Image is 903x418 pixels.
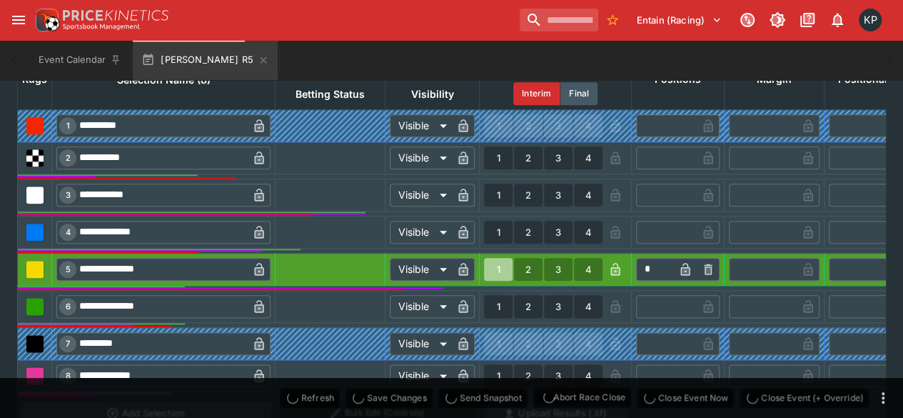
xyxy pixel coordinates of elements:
span: 5 [63,264,74,274]
div: Kedar Pandit [859,9,882,31]
button: 2 [514,258,543,281]
button: Interim [513,82,560,105]
button: 3 [544,364,572,387]
button: open drawer [6,7,31,33]
button: more [874,389,892,407]
input: search [520,9,598,31]
span: 4 [63,227,74,237]
div: Visible [390,114,452,137]
button: 4 [574,364,602,387]
button: 4 [574,221,602,244]
button: 3 [544,295,572,318]
button: 4 [574,184,602,206]
button: Select Tenant [628,9,730,31]
button: Event Calendar [30,40,130,80]
button: Final [560,82,597,105]
button: 2 [514,146,543,169]
span: Visibility [395,86,470,103]
div: Visible [390,258,452,281]
button: Connected to PK [735,7,760,33]
button: 1 [484,364,513,387]
div: Visible [390,221,452,244]
button: 1 [484,184,513,206]
span: 3 [63,190,74,200]
button: No Bookmarks [601,9,624,31]
button: Documentation [794,7,820,33]
button: [PERSON_NAME] R5 [133,40,278,80]
button: 2 [514,364,543,387]
button: 3 [544,258,572,281]
button: 4 [574,146,602,169]
button: 1 [484,258,513,281]
button: 3 [544,221,572,244]
span: 7 [63,339,73,349]
button: 2 [514,295,543,318]
div: Visible [390,184,452,206]
button: 2 [514,221,543,244]
button: 4 [574,295,602,318]
img: PriceKinetics [63,10,168,21]
button: 1 [484,221,513,244]
div: Visible [390,364,452,387]
button: 3 [544,146,572,169]
button: 3 [544,184,572,206]
span: 1 [64,121,73,131]
span: 6 [63,302,74,312]
span: 8 [63,371,74,381]
button: 1 [484,146,513,169]
span: Betting Status [280,86,380,103]
button: 2 [514,184,543,206]
button: 4 [574,258,602,281]
button: Notifications [824,7,850,33]
img: Sportsbook Management [63,24,140,30]
div: Visible [390,146,452,169]
div: Visible [390,295,452,318]
span: 2 [63,153,74,163]
button: 1 [484,295,513,318]
div: split button [533,387,631,407]
img: PriceKinetics Logo [31,6,60,34]
button: Toggle light/dark mode [765,7,790,33]
button: Kedar Pandit [854,4,886,36]
div: Visible [390,332,452,355]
